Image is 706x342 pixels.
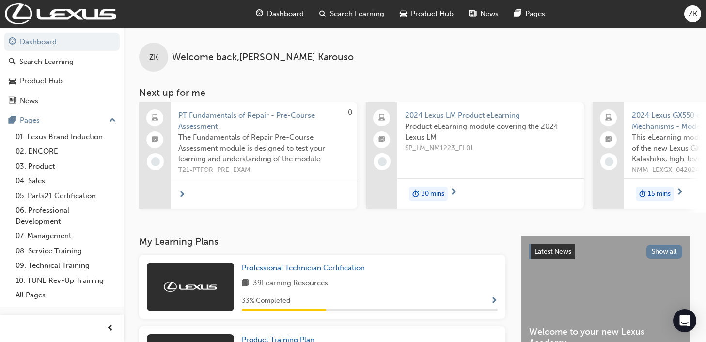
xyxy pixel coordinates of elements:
[646,245,683,259] button: Show all
[378,157,387,166] span: learningRecordVerb_NONE-icon
[378,112,385,124] span: laptop-icon
[9,116,16,125] span: pages-icon
[152,112,158,124] span: laptop-icon
[4,53,120,71] a: Search Learning
[9,38,16,47] span: guage-icon
[12,188,120,203] a: 05. Parts21 Certification
[20,76,63,87] div: Product Hub
[5,3,116,24] img: Trak
[164,282,217,292] img: Trak
[312,4,392,24] a: search-iconSearch Learning
[242,263,369,274] a: Professional Technician Certification
[9,77,16,86] span: car-icon
[405,110,576,121] span: 2024 Lexus LM Product eLearning
[405,121,576,143] span: Product eLearning module covering the 2024 Lexus LM
[242,278,249,290] span: book-icon
[178,165,349,176] span: T21-PTFOR_PRE_EXAM
[534,248,571,256] span: Latest News
[248,4,312,24] a: guage-iconDashboard
[12,229,120,244] a: 07. Management
[490,297,498,306] span: Show Progress
[242,264,365,272] span: Professional Technician Certification
[514,8,521,20] span: pages-icon
[689,8,697,19] span: ZK
[139,236,505,247] h3: My Learning Plans
[12,288,120,303] a: All Pages
[648,188,671,200] span: 15 mins
[149,52,158,63] span: ZK
[109,114,116,127] span: up-icon
[4,72,120,90] a: Product Hub
[469,8,476,20] span: news-icon
[676,188,683,197] span: next-icon
[242,295,290,307] span: 33 % Completed
[4,111,120,129] button: Pages
[405,143,576,154] span: SP_LM_NM1223_EL01
[392,4,461,24] a: car-iconProduct Hub
[480,8,499,19] span: News
[178,110,349,132] span: PT Fundamentals of Repair - Pre-Course Assessment
[9,97,16,106] span: news-icon
[267,8,304,19] span: Dashboard
[9,58,16,66] span: search-icon
[172,52,354,63] span: Welcome back , [PERSON_NAME] Karouso
[529,244,682,260] a: Latest NewsShow all
[461,4,506,24] a: news-iconNews
[256,8,263,20] span: guage-icon
[151,157,160,166] span: learningRecordVerb_NONE-icon
[639,187,646,200] span: duration-icon
[4,92,120,110] a: News
[152,134,158,146] span: booktick-icon
[366,102,584,209] a: 2024 Lexus LM Product eLearningProduct eLearning module covering the 2024 Lexus LMSP_LM_NM1223_EL...
[411,8,454,19] span: Product Hub
[139,102,357,209] a: 0PT Fundamentals of Repair - Pre-Course AssessmentThe Fundamentals of Repair Pre-Course Assessmen...
[605,112,612,124] span: laptop-icon
[421,188,444,200] span: 30 mins
[673,309,696,332] div: Open Intercom Messenger
[20,95,38,107] div: News
[12,203,120,229] a: 06. Professional Development
[12,129,120,144] a: 01. Lexus Brand Induction
[253,278,328,290] span: 39 Learning Resources
[12,258,120,273] a: 09. Technical Training
[12,159,120,174] a: 03. Product
[450,188,457,197] span: next-icon
[12,144,120,159] a: 02. ENCORE
[319,8,326,20] span: search-icon
[412,187,419,200] span: duration-icon
[4,31,120,111] button: DashboardSearch LearningProduct HubNews
[12,244,120,259] a: 08. Service Training
[178,132,349,165] span: The Fundamentals of Repair Pre-Course Assessment module is designed to test your learning and und...
[605,157,613,166] span: learningRecordVerb_NONE-icon
[107,323,114,335] span: prev-icon
[348,108,352,117] span: 0
[19,56,74,67] div: Search Learning
[330,8,384,19] span: Search Learning
[525,8,545,19] span: Pages
[20,115,40,126] div: Pages
[12,173,120,188] a: 04. Sales
[378,134,385,146] span: booktick-icon
[684,5,701,22] button: ZK
[605,134,612,146] span: booktick-icon
[490,295,498,307] button: Show Progress
[178,191,186,200] span: next-icon
[124,87,706,98] h3: Next up for me
[400,8,407,20] span: car-icon
[12,273,120,288] a: 10. TUNE Rev-Up Training
[506,4,553,24] a: pages-iconPages
[4,33,120,51] a: Dashboard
